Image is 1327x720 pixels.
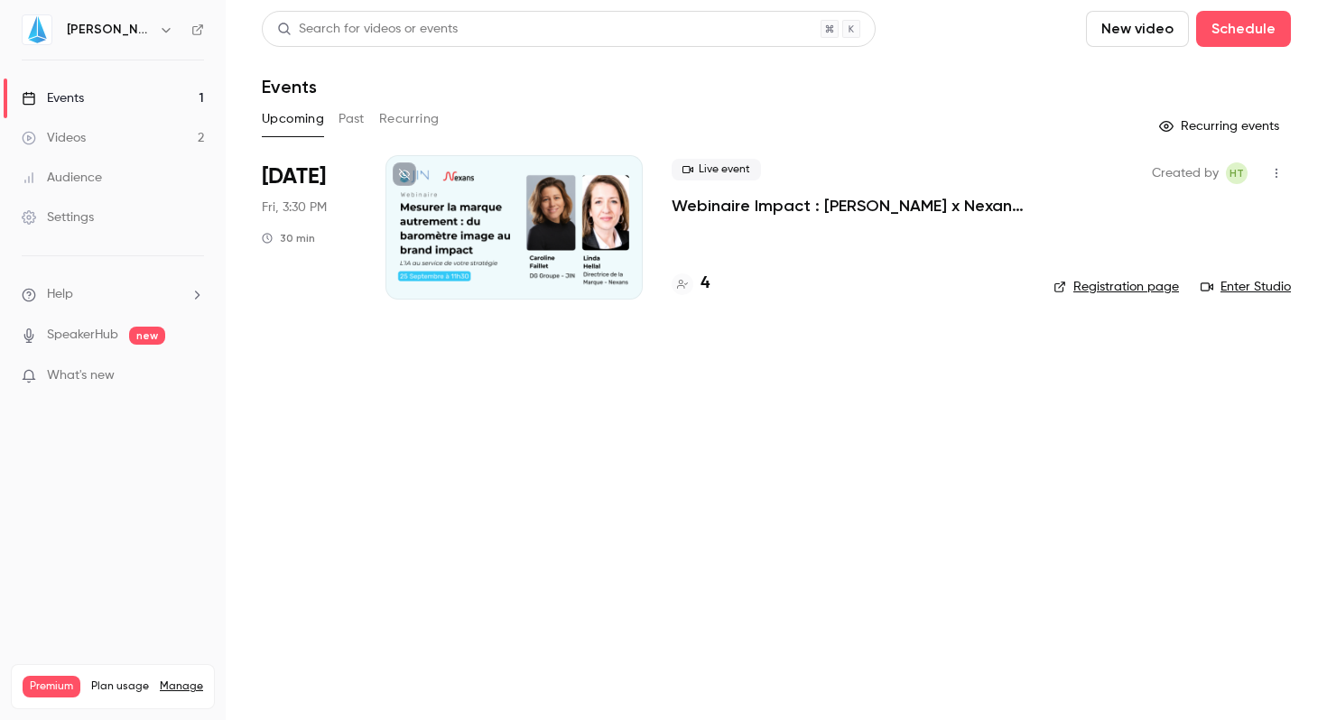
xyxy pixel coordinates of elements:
[262,198,327,217] span: Fri, 3:30 PM
[47,326,118,345] a: SpeakerHub
[1201,278,1291,296] a: Enter Studio
[23,15,51,44] img: Jin
[262,155,357,300] div: Sep 5 Fri, 3:30 PM (Europe/Paris)
[129,327,165,345] span: new
[277,20,458,39] div: Search for videos or events
[67,21,152,39] h6: [PERSON_NAME]
[22,285,204,304] li: help-dropdown-opener
[262,231,315,245] div: 30 min
[1226,162,1248,184] span: Hugo Tauzin
[1053,278,1179,296] a: Registration page
[1151,112,1291,141] button: Recurring events
[379,105,440,134] button: Recurring
[262,105,324,134] button: Upcoming
[47,285,73,304] span: Help
[22,208,94,226] div: Settings
[701,272,710,296] h4: 4
[22,129,86,147] div: Videos
[22,89,84,107] div: Events
[262,162,326,191] span: [DATE]
[1196,11,1291,47] button: Schedule
[160,679,203,694] a: Manage
[672,195,1025,217] a: Webinaire Impact : [PERSON_NAME] x Nexans TEST
[262,76,317,97] h1: Events
[672,272,710,296] a: 4
[1086,11,1189,47] button: New video
[23,676,80,697] span: Premium
[1230,162,1244,184] span: HT
[47,366,115,385] span: What's new
[672,159,761,180] span: Live event
[1152,162,1219,184] span: Created by
[22,169,102,187] div: Audience
[339,105,365,134] button: Past
[91,679,149,694] span: Plan usage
